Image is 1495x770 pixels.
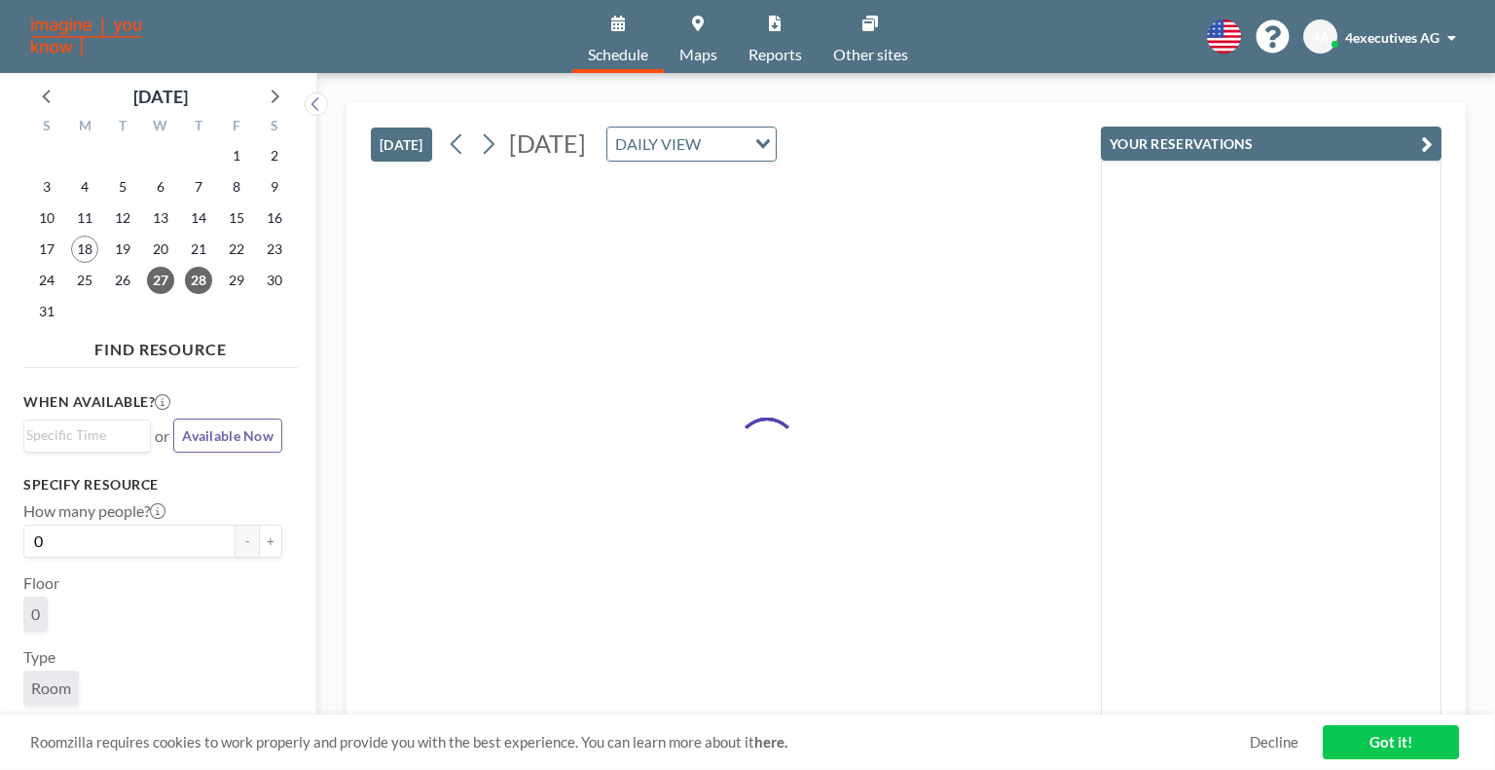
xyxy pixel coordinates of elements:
[28,115,66,140] div: S
[259,525,282,558] button: +
[217,115,255,140] div: F
[261,267,288,294] span: Saturday, August 30, 2025
[223,204,250,232] span: Friday, August 15, 2025
[147,236,174,263] span: Wednesday, August 20, 2025
[754,733,787,751] a: here.
[71,267,98,294] span: Monday, August 25, 2025
[109,267,136,294] span: Tuesday, August 26, 2025
[109,236,136,263] span: Tuesday, August 19, 2025
[223,142,250,169] span: Friday, August 1, 2025
[611,131,705,157] span: DAILY VIEW
[1312,28,1330,46] span: 4A
[33,298,60,325] span: Sunday, August 31, 2025
[33,173,60,201] span: Sunday, August 3, 2025
[71,204,98,232] span: Monday, August 11, 2025
[261,236,288,263] span: Saturday, August 23, 2025
[261,142,288,169] span: Saturday, August 2, 2025
[33,236,60,263] span: Sunday, August 17, 2025
[31,678,71,698] span: Room
[179,115,217,140] div: T
[748,47,802,62] span: Reports
[142,115,180,140] div: W
[223,236,250,263] span: Friday, August 22, 2025
[588,47,648,62] span: Schedule
[30,733,1250,752] span: Roomzilla requires cookies to work properly and provide you with the best experience. You can lea...
[155,426,169,446] span: or
[261,204,288,232] span: Saturday, August 16, 2025
[147,267,174,294] span: Wednesday, August 27, 2025
[223,267,250,294] span: Friday, August 29, 2025
[23,501,165,521] label: How many people?
[607,128,776,161] div: Search for option
[109,173,136,201] span: Tuesday, August 5, 2025
[24,421,150,450] div: Search for option
[371,128,432,162] button: [DATE]
[33,204,60,232] span: Sunday, August 10, 2025
[679,47,717,62] span: Maps
[182,427,273,444] span: Available Now
[133,83,188,110] div: [DATE]
[1101,127,1441,161] button: YOUR RESERVATIONS
[23,647,55,667] label: Type
[23,573,59,593] label: Floor
[185,236,212,263] span: Thursday, August 21, 2025
[147,173,174,201] span: Wednesday, August 6, 2025
[173,419,282,453] button: Available Now
[185,204,212,232] span: Thursday, August 14, 2025
[707,131,744,157] input: Search for option
[71,236,98,263] span: Monday, August 18, 2025
[185,173,212,201] span: Thursday, August 7, 2025
[509,128,586,158] span: [DATE]
[147,204,174,232] span: Wednesday, August 13, 2025
[109,204,136,232] span: Tuesday, August 12, 2025
[71,173,98,201] span: Monday, August 4, 2025
[33,267,60,294] span: Sunday, August 24, 2025
[66,115,104,140] div: M
[31,18,141,56] img: organization-logo
[261,173,288,201] span: Saturday, August 9, 2025
[236,525,259,558] button: -
[26,424,139,446] input: Search for option
[104,115,142,140] div: T
[31,605,40,624] span: 0
[255,115,293,140] div: S
[1323,725,1459,759] a: Got it!
[1345,29,1440,46] span: 4executives AG
[23,476,282,494] h3: Specify resource
[833,47,908,62] span: Other sites
[223,173,250,201] span: Friday, August 8, 2025
[185,267,212,294] span: Thursday, August 28, 2025
[23,332,298,359] h4: FIND RESOURCE
[1250,733,1298,752] a: Decline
